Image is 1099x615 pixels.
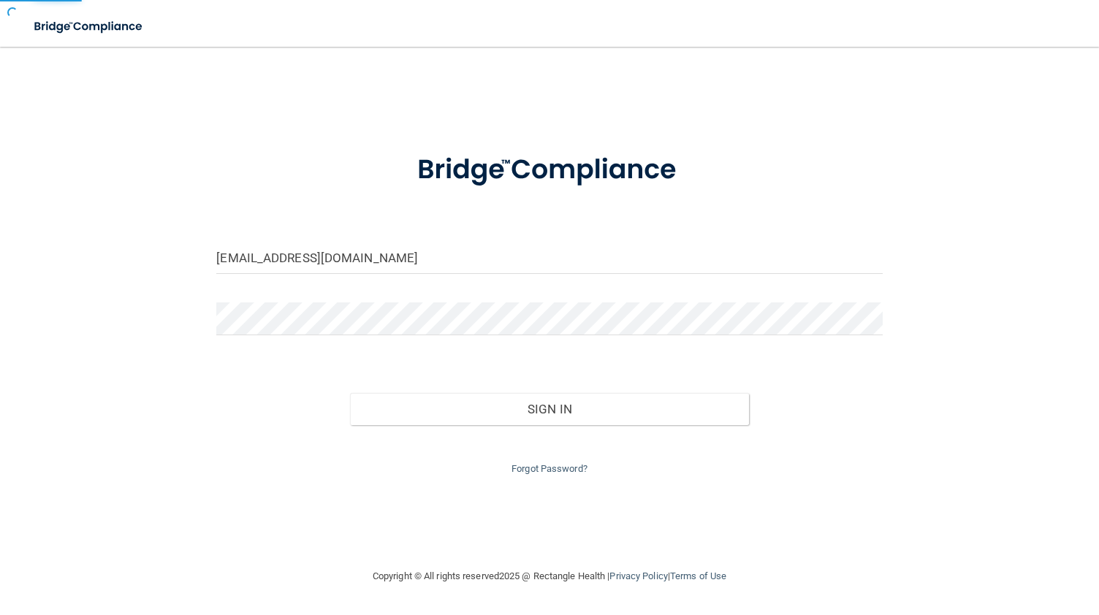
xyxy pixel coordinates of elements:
[512,463,587,474] a: Forgot Password?
[350,393,750,425] button: Sign In
[216,241,882,274] input: Email
[283,553,816,600] div: Copyright © All rights reserved 2025 @ Rectangle Health | |
[22,12,156,42] img: bridge_compliance_login_screen.278c3ca4.svg
[389,134,711,206] img: bridge_compliance_login_screen.278c3ca4.svg
[670,570,726,581] a: Terms of Use
[609,570,667,581] a: Privacy Policy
